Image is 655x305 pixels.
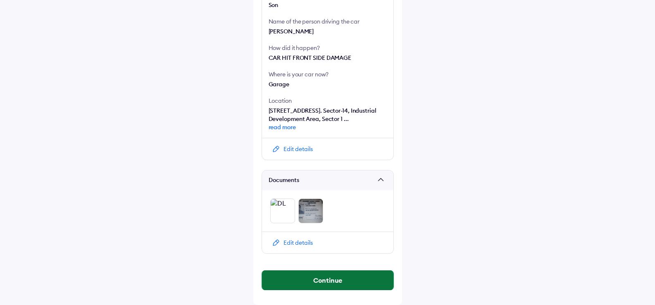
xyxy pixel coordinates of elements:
div: Name of the person driving the car [269,17,387,26]
span: read more [269,123,387,131]
div: Edit details [283,239,313,247]
div: Location [269,97,387,105]
span: [STREET_ADDRESS]. Sector-14, Industrial Development Area, Sector 1 ... [269,107,387,131]
img: DL [270,199,295,223]
img: DL [298,199,323,223]
div: How did it happen? [269,44,387,52]
div: Garage [269,80,387,88]
div: Edit details [283,145,313,153]
div: Son [269,1,387,9]
div: CAR HIT FRONT SIDE DAMAGE [269,54,387,62]
span: Documents [269,176,374,184]
div: [PERSON_NAME] [269,27,387,35]
div: Where is your car now? [269,70,387,78]
button: Continue [262,270,393,290]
